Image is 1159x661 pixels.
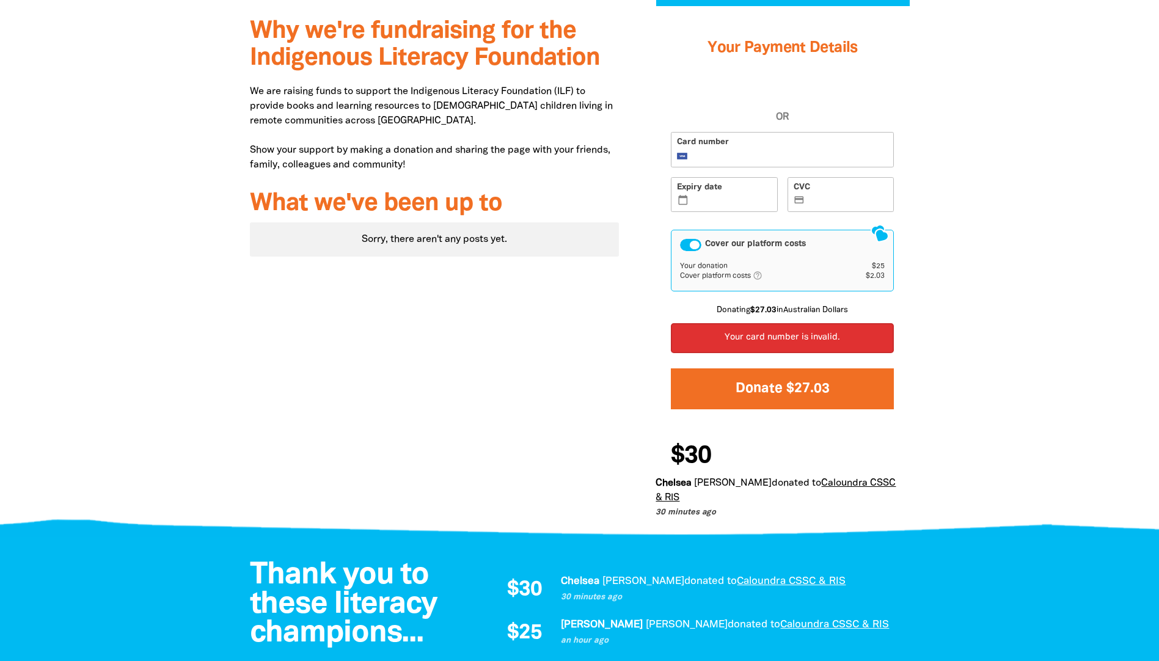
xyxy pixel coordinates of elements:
td: $25 [847,261,885,271]
div: Donation stream [494,574,897,651]
td: Cover platform costs [680,271,847,282]
i: credit_card [794,195,805,206]
div: Paginated content [250,222,620,257]
p: 30 minutes ago [561,591,897,604]
em: [PERSON_NAME] [646,620,728,629]
b: $27.03 [750,307,777,314]
span: donated to [772,479,821,488]
a: Caloundra CSSC & RIS [780,620,889,629]
button: Cover our platform costs [680,239,701,251]
em: Chelsea [656,479,692,488]
td: $2.03 [847,271,885,282]
div: Donation stream [656,437,909,519]
div: Sorry, there aren't any posts yet. [250,222,620,257]
a: Caloundra CSSC & RIS [656,479,896,502]
i: help_outlined [753,271,772,280]
span: $30 [671,444,711,469]
a: Caloundra CSSC & RIS [737,577,846,586]
em: [PERSON_NAME] [602,577,684,586]
p: 30 minutes ago [656,507,899,519]
iframe: Secure CVC input frame [808,196,888,206]
span: donated to [684,577,737,586]
span: Thank you to these literacy champions... [250,561,437,648]
p: We are raising funds to support the Indigenous Literacy Foundation (ILF) to provide books and lea... [250,84,620,172]
span: OR [671,110,894,125]
em: [PERSON_NAME] [694,479,772,488]
p: Your card number is invalid. [680,332,885,344]
span: Why we're fundraising for the Indigenous Literacy Foundation [250,20,600,70]
iframe: Secure expiration date input frame [691,196,772,206]
i: calendar_today [678,195,689,206]
button: Donate $27.03 [671,368,894,409]
span: donated to [728,620,780,629]
p: an hour ago [561,635,897,647]
em: Chelsea [561,577,599,586]
span: $30 [507,580,542,601]
div: Paginated content [494,574,897,651]
span: $25 [507,623,542,644]
iframe: Secure card number input frame [691,151,888,161]
h3: What we've been up to [250,191,620,217]
td: Your donation [680,261,847,271]
img: Visa [677,153,688,159]
em: [PERSON_NAME] [561,620,643,629]
iframe: PayPal-paypal [671,82,894,110]
p: Donating in Australian Dollars [671,305,894,317]
h3: Your Payment Details [671,24,894,73]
